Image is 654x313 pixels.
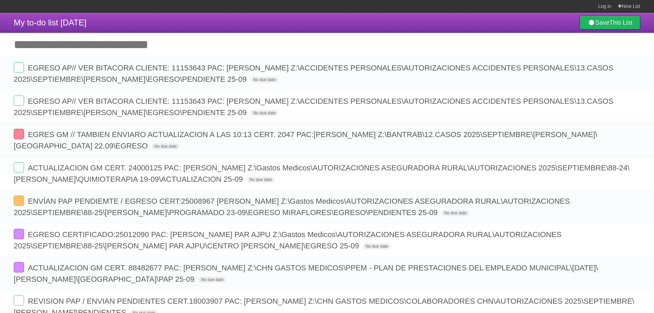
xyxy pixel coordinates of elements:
[14,162,24,172] label: Done
[14,230,561,250] span: EGRESO CERTIFICADO:25012090 PAC: [PERSON_NAME] PAR AJPU Z:\Gastos Medicos\AUTORIZACIONES ASEGURAD...
[14,18,87,27] span: My to-do list [DATE]
[441,210,469,216] span: No due date
[152,143,180,149] span: No due date
[14,262,24,272] label: Done
[609,19,632,26] b: This List
[14,62,24,72] label: Done
[363,243,391,249] span: No due date
[14,197,570,217] span: ENVÍAN PAP PENDIEMTE / EGRESO CERT:25008967 [PERSON_NAME] Z:\Gastos Medicos\AUTORIZACIONES ASEGUR...
[14,129,24,139] label: Done
[14,130,597,150] span: EGRES GM // TAMBIEN ENVIARO ACTUALIZACION A LAS 10:13 CERT. 2047 PAC:[PERSON_NAME] Z:\BANTRAB\12....
[14,195,24,206] label: Done
[14,264,598,283] span: ACTUALIZACION GM CERT. 88482677 PAC: [PERSON_NAME] Z:\CHN GASTOS MEDICOS\PPEM - PLAN DE PRESTACIO...
[14,295,24,306] label: Done
[247,177,275,183] span: No due date
[14,97,613,117] span: EGRESO AP// VER BITACORA CLIENTE: 11153643 PAC: [PERSON_NAME] Z:\ACCIDENTES PERSONALES\AUTORIZACI...
[251,77,278,83] span: No due date
[14,229,24,239] label: Done
[14,164,630,183] span: ACTUALIZACION GM CERT. 24000125 PAC: [PERSON_NAME] Z:\Gastos Medicos\AUTORIZACIONES ASEGURADORA R...
[251,110,278,116] span: No due date
[14,64,613,83] span: EGRESO AP// VER BITACORA CLIENTE: 11153643 PAC: [PERSON_NAME] Z:\ACCIDENTES PERSONALES\AUTORIZACI...
[198,277,226,283] span: No due date
[580,16,640,30] a: SaveThis List
[14,96,24,106] label: Done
